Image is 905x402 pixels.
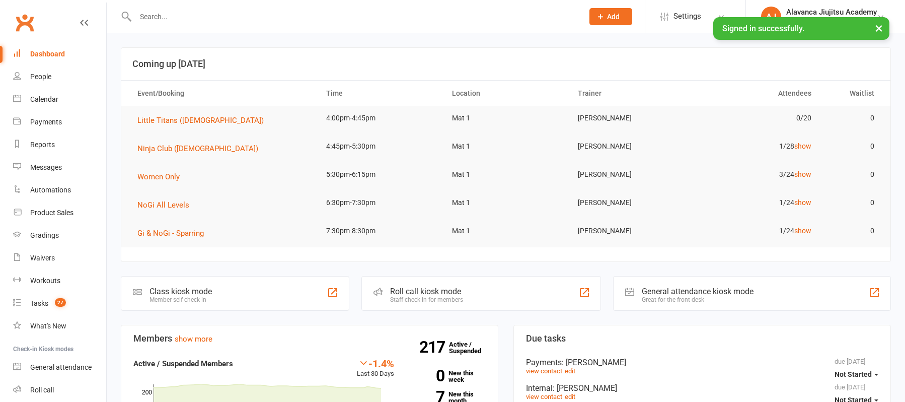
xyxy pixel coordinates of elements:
[565,367,575,375] a: edit
[132,10,576,24] input: Search...
[149,287,212,296] div: Class kiosk mode
[13,111,106,133] a: Payments
[13,356,106,379] a: General attendance kiosk mode
[133,359,233,368] strong: Active / Suspended Members
[30,254,55,262] div: Waivers
[449,333,493,362] a: 217Active / Suspended
[786,8,877,17] div: Alavanca Jiujitsu Academy
[820,81,883,106] th: Waitlist
[133,333,486,344] h3: Members
[137,114,271,126] button: Little Titans ([DEMOGRAPHIC_DATA])
[149,296,212,303] div: Member self check-in
[175,334,212,344] a: show more
[820,135,883,158] td: 0
[30,50,65,58] div: Dashboard
[137,199,196,211] button: NoGi All Levels
[30,186,71,194] div: Automations
[569,135,695,158] td: [PERSON_NAME]
[794,198,811,207] a: show
[317,219,443,243] td: 7:30pm-8:30pm
[390,287,463,296] div: Roll call kiosk mode
[569,81,695,106] th: Trainer
[12,10,37,35] a: Clubworx
[820,106,883,130] td: 0
[607,13,620,21] span: Add
[565,393,575,400] a: edit
[13,133,106,156] a: Reports
[13,202,106,224] a: Product Sales
[137,171,187,183] button: Women Only
[642,287,753,296] div: General attendance kiosk mode
[30,163,62,171] div: Messages
[695,219,820,243] td: 1/24
[695,106,820,130] td: 0/20
[317,81,443,106] th: Time
[786,17,877,26] div: Alavanca Jiujitsu Academy
[419,340,449,355] strong: 217
[317,106,443,130] td: 4:00pm-4:45pm
[553,383,617,393] span: : [PERSON_NAME]
[137,172,180,181] span: Women Only
[794,227,811,235] a: show
[30,118,62,126] div: Payments
[820,191,883,215] td: 0
[30,231,59,239] div: Gradings
[409,368,444,383] strong: 0
[835,370,872,378] span: Not Started
[409,370,486,383] a: 0New this week
[30,277,60,285] div: Workouts
[13,179,106,202] a: Automations
[13,315,106,338] a: What's New
[357,358,394,369] div: -1.4%
[137,143,265,155] button: Ninja Club ([DEMOGRAPHIC_DATA])
[443,135,569,158] td: Mat 1
[55,298,66,307] span: 27
[137,229,204,238] span: Gi & NoGi - Sparring
[794,170,811,178] a: show
[642,296,753,303] div: Great for the front desk
[30,363,92,371] div: General attendance
[820,219,883,243] td: 0
[526,333,878,344] h3: Due tasks
[562,358,626,367] span: : [PERSON_NAME]
[443,106,569,130] td: Mat 1
[794,142,811,150] a: show
[13,43,106,65] a: Dashboard
[569,163,695,186] td: [PERSON_NAME]
[870,17,888,39] button: ×
[317,191,443,215] td: 6:30pm-7:30pm
[443,219,569,243] td: Mat 1
[13,65,106,88] a: People
[30,73,51,81] div: People
[526,383,878,393] div: Internal
[13,88,106,111] a: Calendar
[695,191,820,215] td: 1/24
[137,227,211,239] button: Gi & NoGi - Sparring
[443,163,569,186] td: Mat 1
[673,5,701,28] span: Settings
[30,386,54,394] div: Roll call
[443,191,569,215] td: Mat 1
[137,116,264,125] span: Little Titans ([DEMOGRAPHIC_DATA])
[13,292,106,315] a: Tasks 27
[695,81,820,106] th: Attendees
[569,191,695,215] td: [PERSON_NAME]
[317,135,443,158] td: 4:45pm-5:30pm
[13,247,106,270] a: Waivers
[526,367,562,375] a: view contact
[443,81,569,106] th: Location
[569,219,695,243] td: [PERSON_NAME]
[30,141,55,149] div: Reports
[835,365,878,383] button: Not Started
[820,163,883,186] td: 0
[30,209,73,217] div: Product Sales
[722,24,804,33] span: Signed in successfully.
[390,296,463,303] div: Staff check-in for members
[317,163,443,186] td: 5:30pm-6:15pm
[128,81,317,106] th: Event/Booking
[13,156,106,179] a: Messages
[569,106,695,130] td: [PERSON_NAME]
[13,379,106,401] a: Roll call
[357,358,394,379] div: Last 30 Days
[13,270,106,292] a: Workouts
